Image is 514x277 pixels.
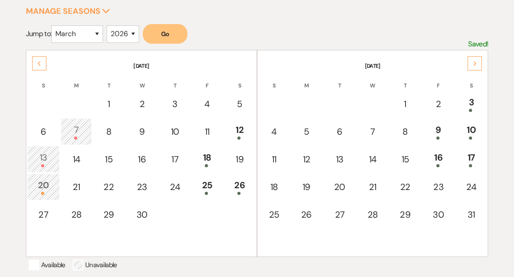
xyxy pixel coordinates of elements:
div: 6 [32,125,55,138]
p: Available [29,260,66,270]
div: 16 [427,151,450,167]
button: Manage Seasons [26,7,110,15]
div: 11 [263,153,285,166]
p: Unavailable [73,260,117,270]
div: 23 [427,180,450,194]
div: 8 [394,125,416,138]
div: 10 [460,123,482,140]
div: 15 [394,153,416,166]
div: 14 [66,153,87,166]
div: 7 [362,125,383,138]
div: 23 [131,180,153,194]
div: 19 [228,153,251,166]
div: 25 [196,178,218,195]
div: 18 [263,180,285,194]
div: 5 [295,125,318,138]
span: Jump to: [26,29,52,38]
th: T [159,71,191,90]
th: T [93,71,125,90]
th: [DATE] [258,51,487,70]
div: 12 [295,153,318,166]
div: 8 [98,125,120,138]
th: S [456,71,487,90]
div: 9 [131,125,153,138]
th: [DATE] [27,51,256,70]
div: 15 [98,153,120,166]
div: 14 [362,153,383,166]
th: T [323,71,356,90]
div: 12 [228,123,251,140]
div: 11 [196,125,218,138]
div: 2 [131,97,153,111]
div: 24 [164,180,186,194]
div: 21 [362,180,383,194]
div: 20 [32,178,55,195]
th: F [422,71,455,90]
div: 18 [196,151,218,167]
div: 3 [164,97,186,111]
div: 22 [394,180,416,194]
div: 27 [32,208,55,221]
div: 26 [228,178,251,195]
div: 20 [328,180,351,194]
th: M [61,71,92,90]
div: 30 [427,208,450,221]
div: 2 [427,97,450,111]
div: 22 [98,180,120,194]
div: 21 [66,180,87,194]
th: S [258,71,290,90]
th: S [224,71,256,90]
div: 4 [263,125,285,138]
th: M [290,71,323,90]
div: 1 [394,97,416,111]
div: 13 [328,153,351,166]
div: 3 [460,95,482,112]
div: 26 [295,208,318,221]
div: 17 [460,151,482,167]
th: F [191,71,223,90]
p: Saved! [468,38,488,50]
button: Go [143,24,187,44]
div: 24 [460,180,482,194]
div: 1 [98,97,120,111]
div: 6 [328,125,351,138]
div: 31 [460,208,482,221]
div: 16 [131,153,153,166]
div: 5 [228,97,251,111]
div: 4 [196,97,218,111]
div: 9 [427,123,450,140]
div: 30 [131,208,153,221]
div: 28 [362,208,383,221]
div: 19 [295,180,318,194]
div: 29 [394,208,416,221]
div: 13 [32,151,55,167]
div: 28 [66,208,87,221]
th: T [389,71,421,90]
th: W [126,71,158,90]
div: 27 [328,208,351,221]
div: 7 [66,123,87,140]
div: 17 [164,153,186,166]
div: 10 [164,125,186,138]
th: W [357,71,388,90]
div: 25 [263,208,285,221]
th: S [27,71,60,90]
div: 29 [98,208,120,221]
